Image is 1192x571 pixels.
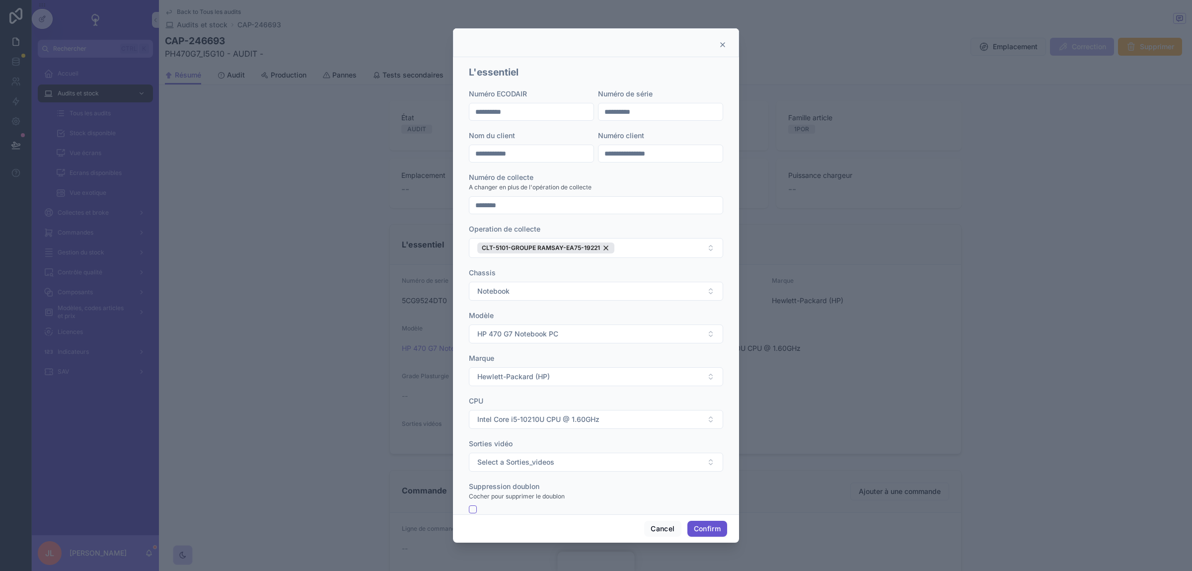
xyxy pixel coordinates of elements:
[477,286,510,296] span: Notebook
[469,439,513,448] span: Sorties vidéo
[598,89,653,98] span: Numéro de série
[469,89,527,98] span: Numéro ECODAIR
[469,238,723,258] button: Select Button
[469,268,496,277] span: Chassis
[482,244,600,252] span: CLT-5101-GROUPE RAMSAY-EA75-19221
[469,367,723,386] button: Select Button
[469,225,540,233] span: Operation de collecte
[469,183,592,191] span: A changer en plus de l'opération de collecte
[477,243,614,253] button: Unselect 2110
[469,354,494,362] span: Marque
[477,329,558,339] span: HP 470 G7 Notebook PC
[469,410,723,429] button: Select Button
[469,397,483,405] span: CPU
[469,65,519,79] h1: L'essentiel
[469,311,494,320] span: Modèle
[469,282,723,301] button: Select Button
[469,173,533,181] span: Numéro de collecte
[469,131,515,140] span: Nom du client
[477,457,554,467] span: Select a Sorties_videos
[598,131,644,140] span: Numéro client
[477,372,550,382] span: Hewlett-Packard (HP)
[469,453,723,472] button: Select Button
[644,521,681,537] button: Cancel
[687,521,727,537] button: Confirm
[477,414,599,424] span: Intel Core i5-10210U CPU @ 1.60GHz
[469,482,539,490] span: Suppression doublon
[469,325,723,343] button: Select Button
[469,492,565,500] span: Cocher pour supprimer le doublon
